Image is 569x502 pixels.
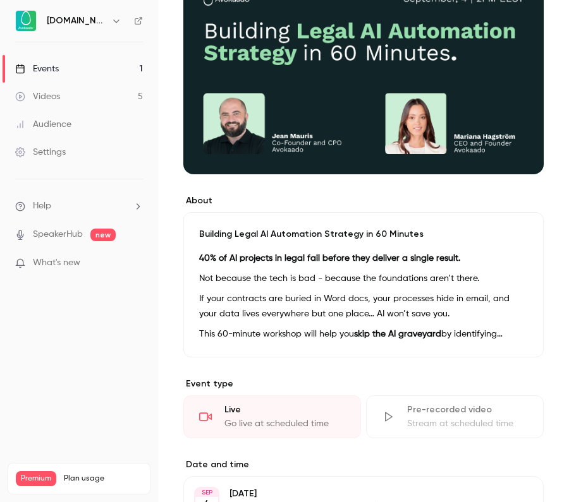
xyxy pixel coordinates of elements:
[407,417,528,430] div: Stream at scheduled time
[15,200,143,213] li: help-dropdown-opener
[199,326,528,342] p: This 60-minute workshop will help you by identifying [PERSON_NAME] wins, mapping your priorities,...
[183,378,544,390] p: Event type
[16,11,36,31] img: Avokaado.io
[199,291,528,321] p: If your contracts are buried in Word docs, your processes hide in email, and your data lives ever...
[64,474,142,484] span: Plan usage
[15,90,60,103] div: Videos
[15,118,71,131] div: Audience
[33,228,83,241] a: SpeakerHub
[229,487,477,500] p: [DATE]
[199,228,528,241] p: Building Legal AI Automation Strategy in 60 Minutes
[33,256,80,270] span: What's new
[47,15,106,27] h6: [DOMAIN_NAME]
[199,271,528,286] p: Not because the tech is bad - because the foundations aren’t there.
[16,471,56,486] span: Premium
[33,200,51,213] span: Help
[366,395,544,438] div: Pre-recorded videoStream at scheduled time
[224,403,345,416] div: Live
[15,63,59,75] div: Events
[15,146,66,158] div: Settings
[354,330,441,338] strong: skip the AI graveyard
[195,488,218,497] div: SEP
[183,194,544,207] label: About
[407,403,528,416] div: Pre-recorded video
[199,254,460,263] strong: 40% of AI projects in legal fail before they deliver a single result.
[90,229,116,241] span: new
[183,395,361,438] div: LiveGo live at scheduled time
[224,417,345,430] div: Go live at scheduled time
[183,458,544,471] label: Date and time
